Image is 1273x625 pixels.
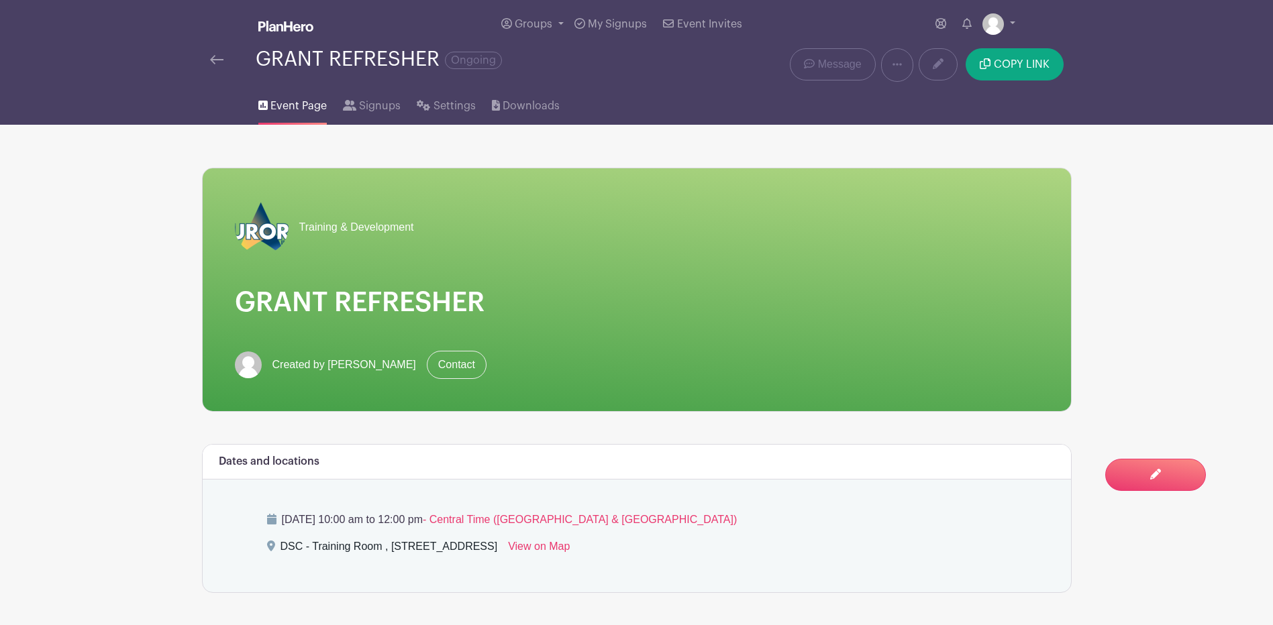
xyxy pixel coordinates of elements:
a: Event Page [258,82,327,125]
span: Event Page [270,98,327,114]
div: DSC - Training Room , [STREET_ADDRESS] [281,538,498,560]
span: Ongoing [445,52,502,69]
span: Training & Development [299,219,414,235]
span: Message [818,56,862,72]
p: [DATE] 10:00 am to 12:00 pm [267,512,1007,528]
h1: GRANT REFRESHER [235,286,1039,319]
span: Signups [359,98,401,114]
h6: Dates and locations [219,455,319,468]
a: Downloads [492,82,560,125]
div: GRANT REFRESHER [256,48,502,70]
span: Event Invites [677,19,742,30]
span: Created by [PERSON_NAME] [272,357,416,373]
span: My Signups [588,19,647,30]
img: default-ce2991bfa6775e67f084385cd625a349d9dcbb7a52a09fb2fda1e96e2d18dcdb.png [235,351,262,378]
span: Groups [515,19,552,30]
span: - Central Time ([GEOGRAPHIC_DATA] & [GEOGRAPHIC_DATA]) [423,514,737,525]
a: Settings [417,82,475,125]
span: COPY LINK [994,59,1050,70]
a: Message [790,48,875,80]
img: back-arrow-29a5d9b10d5bd6ae65dc969a981735edf675c4d7a1fe02e03b50dbd4ba3cdb55.svg [210,55,223,64]
img: logo_white-6c42ec7e38ccf1d336a20a19083b03d10ae64f83f12c07503d8b9e83406b4c7d.svg [258,21,313,32]
span: Downloads [503,98,560,114]
a: Contact [427,351,487,379]
img: default-ce2991bfa6775e67f084385cd625a349d9dcbb7a52a09fb2fda1e96e2d18dcdb.png [982,13,1004,35]
img: 2023_COA_Horiz_Logo_PMS_BlueStroke%204.png [235,201,289,254]
a: View on Map [508,538,570,560]
a: Signups [343,82,401,125]
span: Settings [434,98,476,114]
button: COPY LINK [966,48,1063,80]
